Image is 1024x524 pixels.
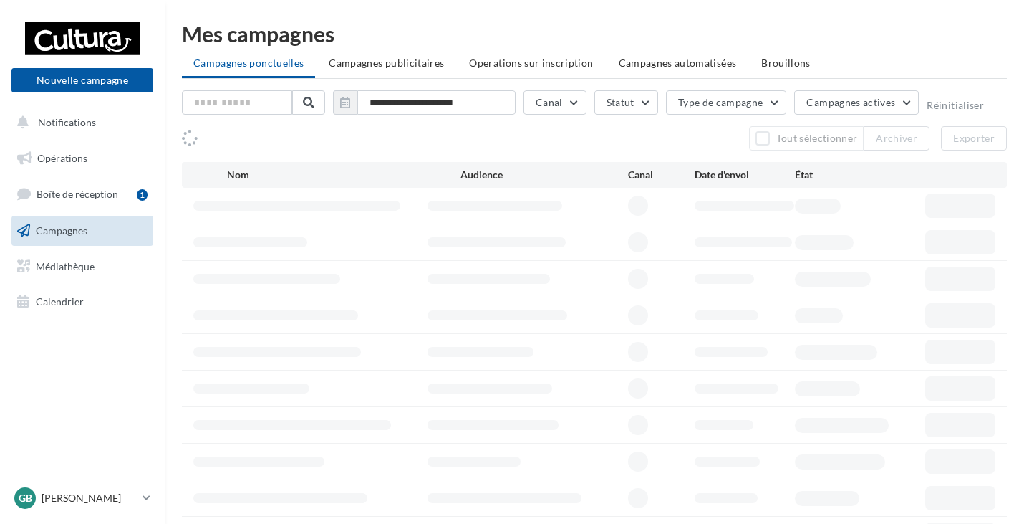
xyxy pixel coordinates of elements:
button: Archiver [864,126,929,151]
div: Mes campagnes [182,23,1007,44]
button: Campagnes actives [794,90,919,115]
button: Nouvelle campagne [11,68,153,92]
a: Boîte de réception1 [9,178,156,209]
button: Notifications [9,108,150,138]
div: 1 [137,189,148,201]
span: Campagnes actives [806,96,895,108]
a: Campagnes [9,216,156,246]
div: Audience [460,168,627,182]
button: Canal [523,90,586,115]
span: Calendrier [36,295,84,308]
span: Brouillons [761,57,811,69]
div: Canal [628,168,695,182]
button: Réinitialiser [927,100,984,111]
span: Campagnes [36,224,87,237]
span: Médiathèque [36,259,95,272]
button: Type de campagne [666,90,787,115]
span: GB [19,491,32,505]
span: Opérations [37,152,87,164]
div: Nom [227,168,461,182]
button: Statut [594,90,658,115]
span: Campagnes publicitaires [329,57,444,69]
button: Exporter [941,126,1007,151]
span: Campagnes automatisées [619,57,737,69]
p: [PERSON_NAME] [42,491,137,505]
button: Tout sélectionner [749,126,864,151]
a: Calendrier [9,287,156,317]
a: Opérations [9,143,156,173]
div: Date d'envoi [695,168,795,182]
div: État [795,168,895,182]
span: Boîte de réception [37,188,118,200]
span: Notifications [38,116,96,128]
a: GB [PERSON_NAME] [11,485,153,512]
a: Médiathèque [9,252,156,282]
span: Operations sur inscription [469,57,593,69]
